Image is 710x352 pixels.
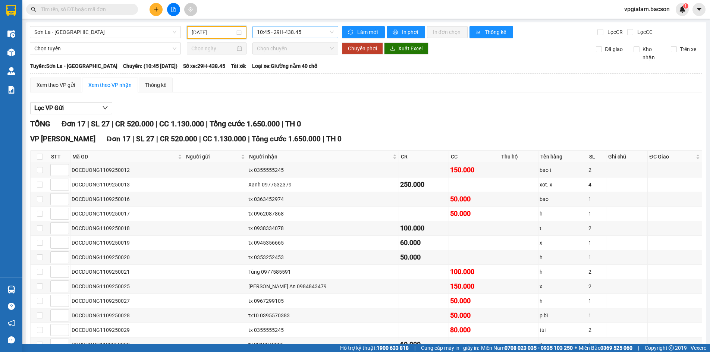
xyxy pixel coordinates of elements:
[248,135,250,143] span: |
[606,151,648,163] th: Ghi chú
[72,311,183,320] div: DOCDUONG1109250028
[588,340,605,349] div: 1
[575,346,577,349] span: ⚪️
[248,282,398,290] div: [PERSON_NAME] An 0984843479
[579,344,632,352] span: Miền Bắc
[540,311,586,320] div: p bì
[638,344,639,352] span: |
[540,239,586,247] div: x
[692,3,706,16] button: caret-down
[70,192,184,207] td: DOCDUONG1109250016
[450,194,498,204] div: 50.000
[160,135,197,143] span: CR 520.000
[8,336,15,343] span: message
[34,26,176,38] span: Sơn La - Hà Nội
[669,345,674,351] span: copyright
[72,224,183,232] div: DOCDUONG1109250018
[248,340,398,349] div: tx 0913248906
[70,265,184,279] td: DOCDUONG1109250021
[30,102,112,114] button: Lọc VP Gửi
[171,7,176,12] span: file-add
[7,48,15,56] img: warehouse-icon
[107,135,131,143] span: Đơn 17
[72,180,183,189] div: DOCDUONG1109250013
[8,320,15,327] span: notification
[70,337,184,352] td: DOCDUONG1109250030
[357,28,379,36] span: Làm mới
[450,165,498,175] div: 150.000
[540,166,586,174] div: bao t
[252,135,321,143] span: Tổng cước 1.650.000
[136,135,154,143] span: SL 27
[102,105,108,111] span: down
[540,195,586,203] div: bao
[248,166,398,174] div: tx 0355555245
[540,253,586,261] div: h
[123,62,177,70] span: Chuyến: (10:45 [DATE])
[684,3,687,9] span: 1
[450,296,498,306] div: 50.000
[588,166,605,174] div: 2
[70,207,184,221] td: DOCDUONG1109250017
[377,345,409,351] strong: 1900 633 818
[400,339,448,350] div: 60.000
[481,344,573,352] span: Miền Nam
[70,221,184,236] td: DOCDUONG1109250018
[210,119,280,128] span: Tổng cước 1.650.000
[111,119,113,128] span: |
[257,26,334,38] span: 10:45 - 29H-438.45
[49,151,70,163] th: STT
[186,153,239,161] span: Người gửi
[650,153,694,161] span: ĐC Giao
[70,308,184,323] td: DOCDUONG1109250028
[588,282,605,290] div: 2
[414,344,415,352] span: |
[34,43,176,54] span: Chọn tuyến
[70,163,184,177] td: DOCDUONG1109250012
[342,26,385,38] button: syncLàm mới
[7,86,15,94] img: solution-icon
[588,253,605,261] div: 1
[34,103,64,113] span: Lọc VP Gửi
[37,81,75,89] div: Xem theo VP gửi
[400,252,448,263] div: 50.000
[588,239,605,247] div: 1
[402,28,419,36] span: In phơi
[72,268,183,276] div: DOCDUONG1109250021
[248,239,398,247] div: tx 0945356665
[115,119,154,128] span: CR 520.000
[72,153,176,161] span: Mã GD
[540,282,586,290] div: x
[475,29,482,35] span: bar-chart
[696,6,703,13] span: caret-down
[683,3,688,9] sup: 1
[588,210,605,218] div: 1
[8,303,15,310] span: question-circle
[203,135,246,143] span: CC 1.130.000
[505,345,573,351] strong: 0708 023 035 - 0935 103 250
[587,151,606,163] th: SL
[184,3,197,16] button: aim
[155,119,157,128] span: |
[384,43,428,54] button: downloadXuất Excel
[326,135,342,143] span: TH 0
[248,268,398,276] div: Tùng 0977585591
[7,286,15,293] img: warehouse-icon
[191,44,235,53] input: Chọn ngày
[70,323,184,337] td: DOCDUONG1109250029
[62,119,85,128] span: Đơn 17
[249,153,391,161] span: Người nhận
[72,340,183,349] div: DOCDUONG1109250030
[540,297,586,305] div: h
[400,179,448,190] div: 250.000
[70,279,184,294] td: DOCDUONG1109250025
[540,340,586,349] div: x
[540,326,586,334] div: túi
[248,180,398,189] div: Xanh 0977532379
[469,26,513,38] button: bar-chartThống kê
[348,29,354,35] span: sync
[188,7,193,12] span: aim
[450,267,498,277] div: 100.000
[588,180,605,189] div: 4
[132,135,134,143] span: |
